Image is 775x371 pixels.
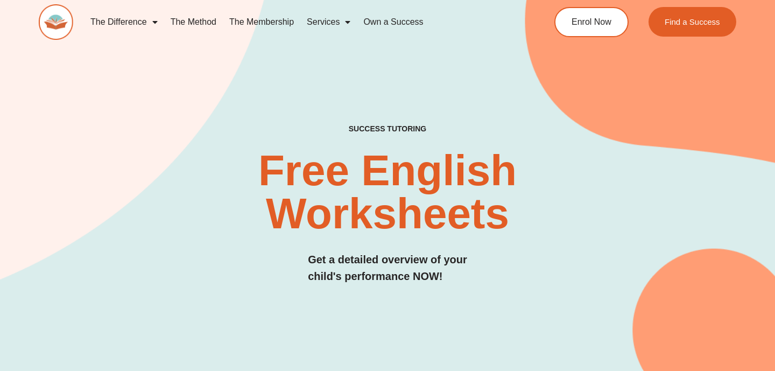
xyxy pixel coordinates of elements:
[665,18,720,26] span: Find a Success
[223,10,300,34] a: The Membership
[84,10,164,34] a: The Difference
[84,10,515,34] nav: Menu
[572,18,611,26] span: Enrol Now
[554,7,629,37] a: Enrol Now
[357,10,429,34] a: Own a Success
[284,124,491,134] h4: SUCCESS TUTORING​
[649,7,736,37] a: Find a Success
[164,10,223,34] a: The Method
[300,10,357,34] a: Services
[308,251,467,285] h3: Get a detailed overview of your child's performance NOW!
[157,149,617,235] h2: Free English Worksheets​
